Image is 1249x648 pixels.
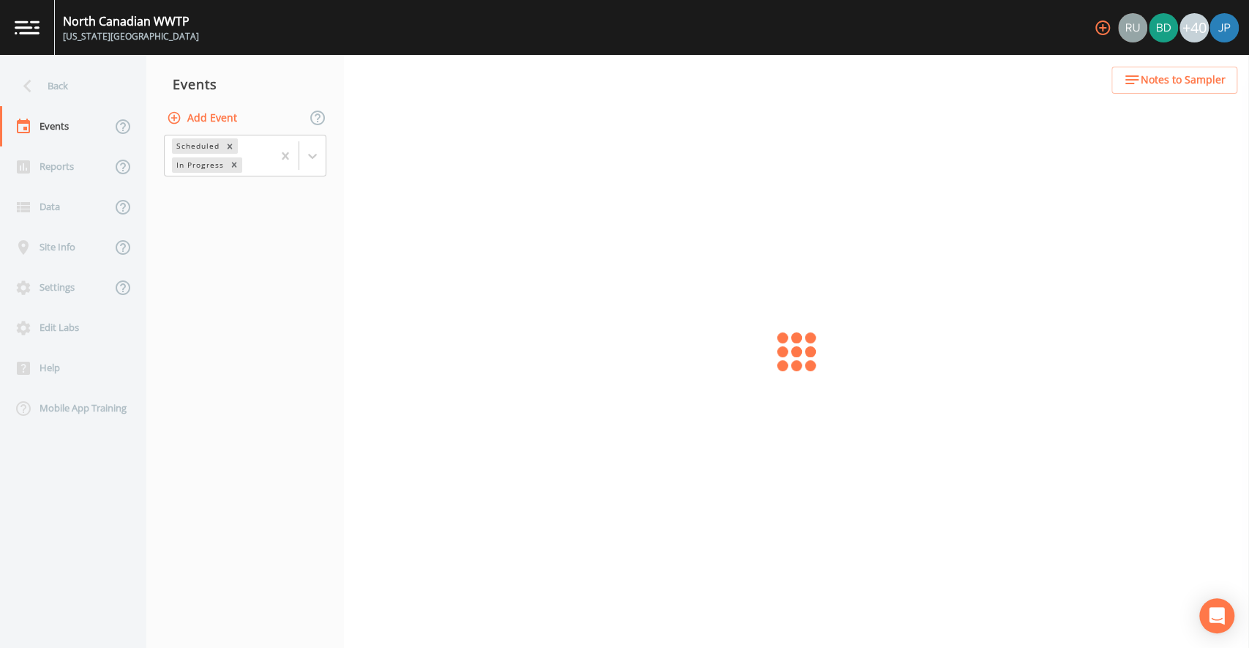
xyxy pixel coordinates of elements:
[1111,67,1237,94] button: Notes to Sampler
[15,21,40,34] img: logo
[63,30,199,43] div: [US_STATE][GEOGRAPHIC_DATA]
[1117,13,1148,42] div: Russell Schindler
[222,138,238,154] div: Remove Scheduled
[63,12,199,30] div: North Canadian WWTP
[226,157,242,173] div: Remove In Progress
[1179,13,1209,42] div: +40
[1209,13,1239,42] img: 41241ef155101aa6d92a04480b0d0000
[146,66,344,103] div: Events
[1199,598,1234,633] div: Open Intercom Messenger
[1118,13,1147,42] img: a5c06d64ce99e847b6841ccd0307af82
[1149,13,1178,42] img: 9f682ec1c49132a47ef547787788f57d
[1148,13,1179,42] div: Brock DeVeau
[1141,71,1226,89] span: Notes to Sampler
[172,157,226,173] div: In Progress
[172,138,222,154] div: Scheduled
[164,105,243,132] button: Add Event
